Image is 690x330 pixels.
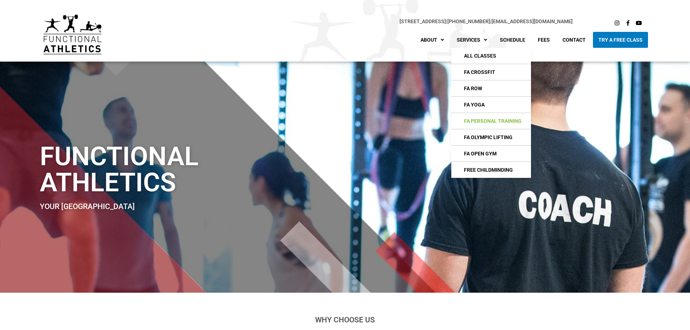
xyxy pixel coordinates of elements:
a: FA Row [451,80,531,96]
img: default-logo [43,14,101,54]
a: FA Olympic Lifting [451,129,531,145]
a: About [415,32,449,48]
a: Services [451,32,493,48]
a: Fees [532,32,555,48]
h2: Your [GEOGRAPHIC_DATA] [40,203,403,210]
h2: Why Choose Us [144,316,546,324]
a: [PHONE_NUMBER] [447,18,490,24]
a: FA Open Gym [451,146,531,162]
a: [STREET_ADDRESS] [400,18,446,24]
span: | [400,18,447,24]
a: FA CrossFIt [451,64,531,80]
a: [EMAIL_ADDRESS][DOMAIN_NAME] [492,18,573,24]
a: Contact [557,32,591,48]
a: All Classes [451,48,531,64]
a: Free Childminding [451,162,531,178]
a: FA Yoga [451,97,531,113]
p: | [116,17,573,26]
a: FA Personal Training [451,113,531,129]
a: Try A Free Class [593,32,648,48]
h1: Functional Athletics [40,143,403,196]
a: Schedule [494,32,531,48]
